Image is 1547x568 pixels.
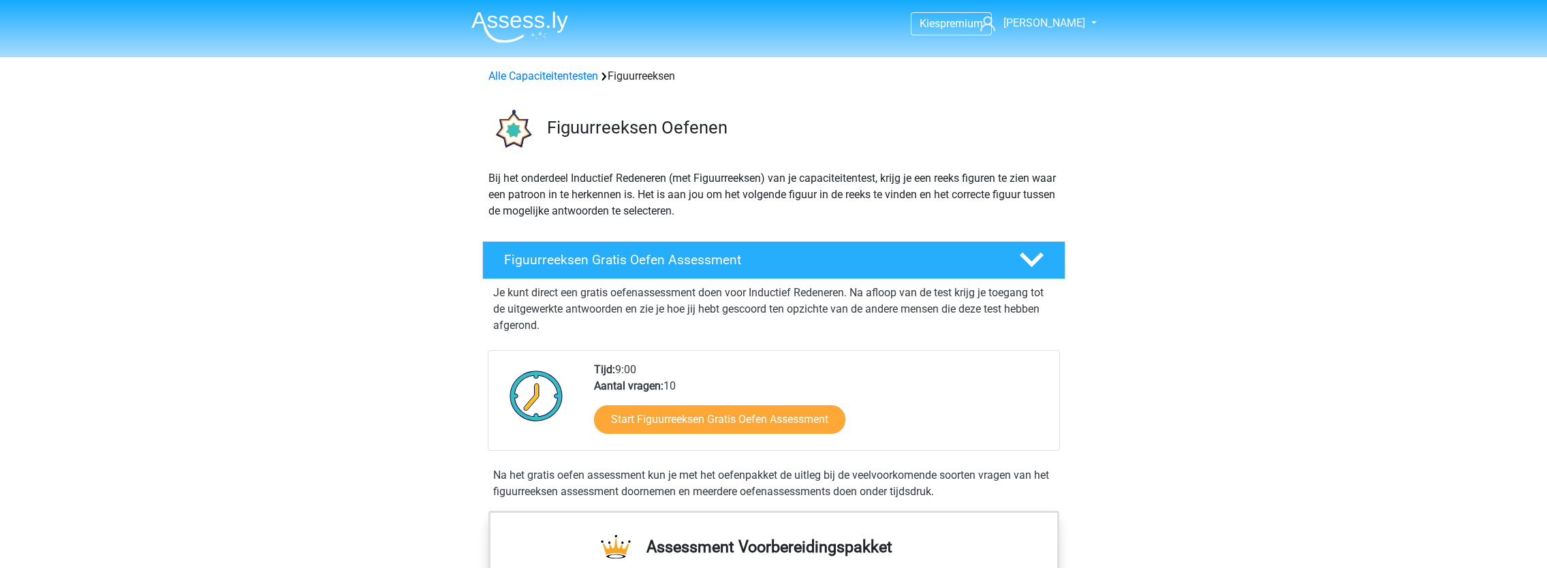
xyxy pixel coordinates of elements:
[584,362,1059,450] div: 9:00 10
[471,11,568,43] img: Assessly
[920,17,940,30] span: Kies
[594,363,615,376] b: Tijd:
[477,241,1071,279] a: Figuurreeksen Gratis Oefen Assessment
[911,14,991,33] a: Kiespremium
[1003,16,1085,29] span: [PERSON_NAME]
[488,170,1059,219] p: Bij het onderdeel Inductief Redeneren (met Figuurreeksen) van je capaciteitentest, krijg je een r...
[502,362,571,430] img: Klok
[488,467,1060,500] div: Na het gratis oefen assessment kun je met het oefenpakket de uitleg bij de veelvoorkomende soorte...
[493,285,1054,334] p: Je kunt direct een gratis oefenassessment doen voor Inductief Redeneren. Na afloop van de test kr...
[594,379,663,392] b: Aantal vragen:
[488,69,598,82] a: Alle Capaciteitentesten
[483,101,541,159] img: figuurreeksen
[483,68,1065,84] div: Figuurreeksen
[547,117,1054,138] h3: Figuurreeksen Oefenen
[594,405,845,434] a: Start Figuurreeksen Gratis Oefen Assessment
[940,17,983,30] span: premium
[504,252,997,268] h4: Figuurreeksen Gratis Oefen Assessment
[975,15,1087,31] a: [PERSON_NAME]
